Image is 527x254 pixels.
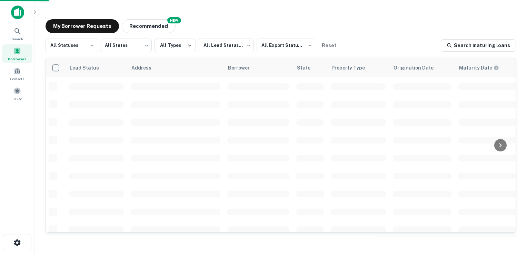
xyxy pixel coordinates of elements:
[2,64,32,83] a: Contacts
[2,44,32,63] a: Borrowers
[12,96,22,102] span: Saved
[2,24,32,43] a: Search
[100,36,152,54] div: All States
[493,177,527,210] iframe: Chat Widget
[327,58,389,77] th: Property Type
[389,58,455,77] th: Origination Date
[459,64,499,72] div: Maturity dates displayed may be estimated. Please contact the lender for the most accurate maturi...
[459,64,492,72] h6: Maturity Date
[2,84,32,103] a: Saved
[167,17,181,23] div: NEW
[127,58,224,77] th: Address
[69,64,108,72] span: Lead Status
[441,39,516,52] a: Search maturing loans
[293,58,327,77] th: State
[455,58,520,77] th: Maturity dates displayed may be estimated. Please contact the lender for the most accurate maturi...
[46,36,97,54] div: All Statuses
[122,19,176,33] button: Recommended
[11,6,24,19] img: capitalize-icon.png
[257,36,315,54] div: All Export Statuses
[12,36,23,42] span: Search
[318,39,340,52] button: Reset
[228,64,259,72] span: Borrower
[65,58,127,77] th: Lead Status
[459,64,508,72] span: Maturity dates displayed may be estimated. Please contact the lender for the most accurate maturi...
[224,58,293,77] th: Borrower
[46,19,119,33] button: My Borrower Requests
[10,76,24,82] span: Contacts
[155,39,196,52] button: All Types
[199,36,254,54] div: All Lead Statuses
[331,64,374,72] span: Property Type
[8,56,27,62] span: Borrowers
[297,64,319,72] span: State
[131,64,160,72] span: Address
[394,64,443,72] span: Origination Date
